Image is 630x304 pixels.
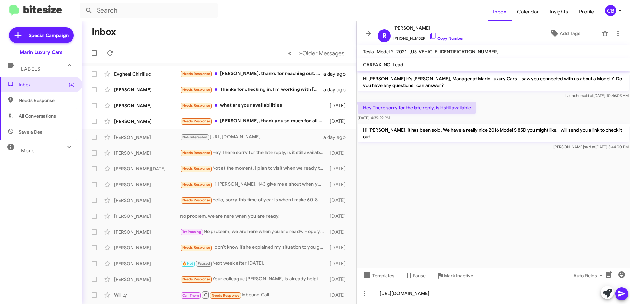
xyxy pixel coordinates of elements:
[182,230,201,234] span: Try Pausing
[182,72,210,76] span: Needs Response
[114,102,180,109] div: [PERSON_NAME]
[377,49,394,55] span: Model Y
[357,270,400,282] button: Templates
[327,213,351,219] div: [DATE]
[429,36,464,41] a: Copy Number
[295,46,348,60] button: Next
[19,81,75,88] span: Inbox
[553,144,629,149] span: [PERSON_NAME] [DATE] 3:44:00 PM
[114,229,180,235] div: [PERSON_NAME]
[358,102,476,114] p: Hey There sorry for the late reply, is it still available
[114,244,180,251] div: [PERSON_NAME]
[180,275,327,283] div: Your colleague [PERSON_NAME] is already helping me thanks
[544,2,574,21] a: Insights
[182,166,210,171] span: Needs Response
[21,148,35,154] span: More
[182,182,210,187] span: Needs Response
[531,27,598,39] button: Add Tags
[362,270,394,282] span: Templates
[114,134,180,140] div: [PERSON_NAME]
[358,73,629,91] p: Hi [PERSON_NAME] it's [PERSON_NAME], Manager at Marin Luxury Cars. I saw you connected with us ab...
[396,49,407,55] span: 2021
[182,151,210,155] span: Needs Response
[180,86,323,93] div: Thanks for checking in. I’m working with [PERSON_NAME] and really interested in one of the Defend...
[114,276,180,283] div: [PERSON_NAME]
[182,277,210,281] span: Needs Response
[323,87,351,93] div: a day ago
[114,71,180,77] div: Evgheni Chiriliuc
[409,49,499,55] span: [US_VEHICLE_IDENTIFICATION_NUMBER]
[182,135,208,139] span: Not-Interested
[327,197,351,204] div: [DATE]
[284,46,295,60] button: Previous
[114,197,180,204] div: [PERSON_NAME]
[393,24,464,32] span: [PERSON_NAME]
[92,27,116,37] h1: Inbox
[212,293,240,298] span: Needs Response
[382,31,387,41] span: R
[180,117,327,125] div: [PERSON_NAME], thank you so much for all your help. They were really really happy and they said y...
[288,49,291,57] span: «
[182,245,210,250] span: Needs Response
[393,32,464,42] span: [PHONE_NUMBER]
[560,27,580,39] span: Add Tags
[182,198,210,202] span: Needs Response
[323,71,351,77] div: a day ago
[114,292,180,298] div: Will Ly
[114,150,180,156] div: [PERSON_NAME]
[327,118,351,125] div: [DATE]
[180,213,327,219] div: No problem, we are here when you are ready.
[327,165,351,172] div: [DATE]
[80,3,218,18] input: Search
[488,2,512,21] span: Inbox
[19,113,56,119] span: All Conversations
[114,118,180,125] div: [PERSON_NAME]
[574,2,599,21] span: Profile
[180,291,327,299] div: Inbound Call
[327,102,351,109] div: [DATE]
[198,261,210,266] span: Paused
[358,115,390,120] span: [DATE] 4:39:29 PM
[180,149,327,157] div: Hey There sorry for the late reply, is it still available
[431,270,478,282] button: Mark Inactive
[444,270,473,282] span: Mark Inactive
[363,62,390,68] span: CARFAX INC
[182,293,199,298] span: Call Them
[180,196,327,204] div: Hello, sorry this time of year is when I make 60-80% of my income over a short 6 week period. I a...
[512,2,544,21] a: Calendar
[182,103,210,108] span: Needs Response
[599,5,623,16] button: CB
[69,81,75,88] span: (4)
[584,144,595,149] span: said at
[393,62,403,68] span: Lead
[284,46,348,60] nav: Page navigation example
[363,49,374,55] span: Tesla
[180,133,323,141] div: [URL][DOMAIN_NAME]
[358,124,629,142] p: Hi [PERSON_NAME], it has been sold. We have a really nice 2016 Model S 85D you might like. I will...
[180,102,327,109] div: what are your availabilities
[302,50,344,57] span: Older Messages
[327,229,351,235] div: [DATE]
[323,134,351,140] div: a day ago
[21,66,40,72] span: Labels
[20,49,63,56] div: Marin Luxury Cars
[327,292,351,298] div: [DATE]
[357,283,630,304] div: [URL][DOMAIN_NAME]
[9,27,74,43] a: Special Campaign
[327,150,351,156] div: [DATE]
[114,181,180,188] div: [PERSON_NAME]
[605,5,616,16] div: CB
[182,119,210,123] span: Needs Response
[19,97,75,104] span: Needs Response
[114,260,180,267] div: [PERSON_NAME]
[565,93,629,98] span: Launcher [DATE] 10:46:03 AM
[299,49,302,57] span: »
[327,181,351,188] div: [DATE]
[327,276,351,283] div: [DATE]
[182,261,193,266] span: 🔥 Hot
[582,93,593,98] span: said at
[180,260,327,267] div: Next week after [DATE].
[180,244,327,251] div: I don't know if she explained my situation to you guys at all?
